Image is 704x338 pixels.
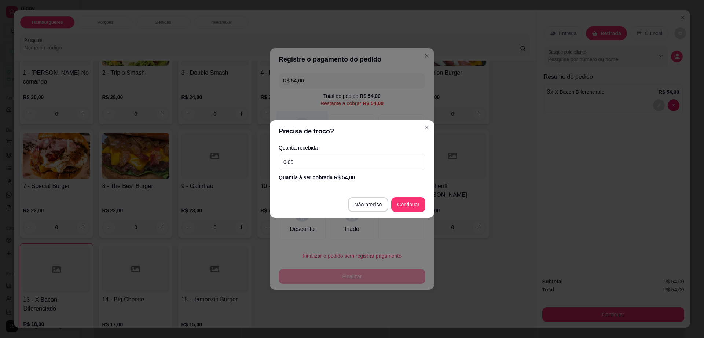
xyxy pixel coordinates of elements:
div: Quantia à ser cobrada R$ 54,00 [279,174,425,181]
button: Close [421,122,433,133]
button: Continuar [391,197,425,212]
button: Não preciso [348,197,389,212]
header: Precisa de troco? [270,120,434,142]
label: Quantia recebida [279,145,425,150]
